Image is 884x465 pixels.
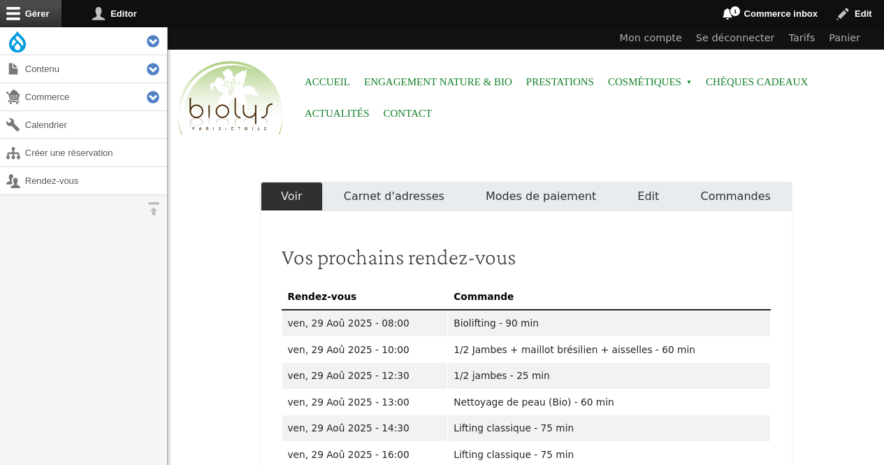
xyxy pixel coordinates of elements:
[282,243,771,270] h2: Vos prochains rendez-vous
[448,336,770,363] td: 1/2 Jambes + maillot brésilien + aisselles - 60 min
[282,283,448,310] th: Rendez-vous
[288,396,410,408] time: ven, 29 Aoû 2025 - 13:00
[323,182,465,211] a: Carnet d'adresses
[448,363,770,389] td: 1/2 jambes - 25 min
[305,98,370,129] a: Actualités
[448,283,770,310] th: Commande
[288,344,410,355] time: ven, 29 Aoû 2025 - 10:00
[680,182,792,211] a: Commandes
[288,317,410,329] time: ven, 29 Aoû 2025 - 08:00
[288,422,410,434] time: ven, 29 Aoû 2025 - 14:30
[448,310,770,336] td: Biolifting - 90 min
[364,66,512,98] a: Engagement Nature & Bio
[140,195,167,222] button: Orientation horizontale
[261,182,324,211] a: Voir
[288,370,410,381] time: ven, 29 Aoû 2025 - 12:30
[448,415,770,442] td: Lifting classique - 75 min
[706,66,808,98] a: Chèques cadeaux
[686,80,692,85] span: »
[465,182,616,211] a: Modes de paiement
[613,27,689,50] a: Mon compte
[175,59,287,138] img: Accueil
[608,66,692,98] span: Cosmétiques
[526,66,594,98] a: Prestations
[730,6,741,17] span: 1
[822,27,867,50] a: Panier
[168,27,884,147] header: Entête du site
[448,389,770,415] td: Nettoyage de peau (Bio) - 60 min
[782,27,823,50] a: Tarifs
[689,27,782,50] a: Se déconnecter
[384,98,433,129] a: Contact
[288,449,410,460] time: ven, 29 Aoû 2025 - 16:00
[261,182,792,211] nav: Onglets
[617,182,680,211] a: Edit
[305,66,350,98] a: Accueil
